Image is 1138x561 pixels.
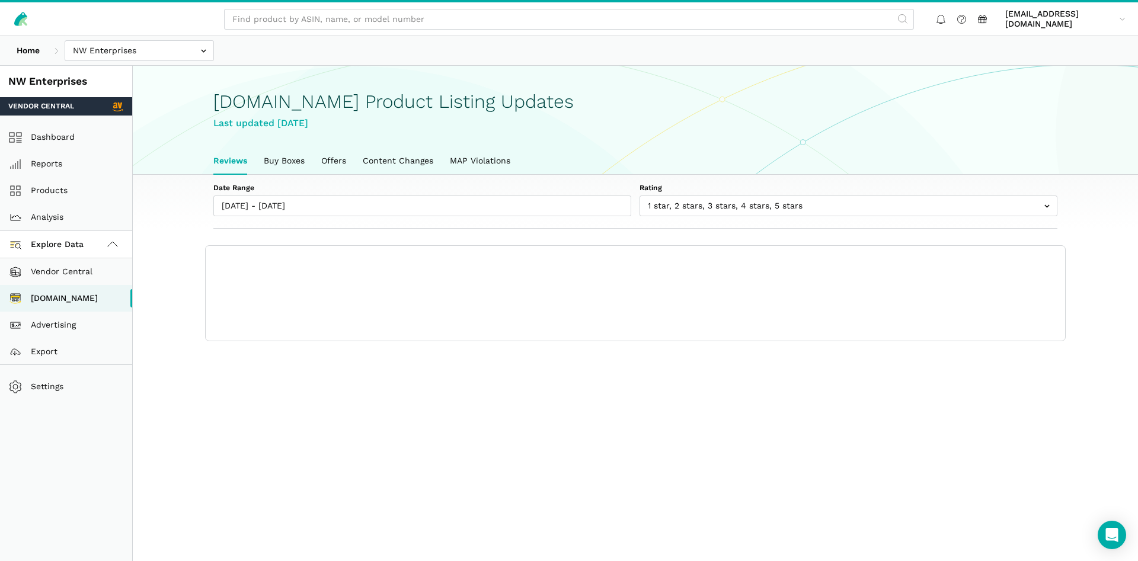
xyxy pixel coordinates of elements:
[224,9,914,30] input: Find product by ASIN, name, or model number
[1005,9,1115,30] span: [EMAIL_ADDRESS][DOMAIN_NAME]
[205,148,255,175] a: Reviews
[8,101,74,112] span: Vendor Central
[213,116,1057,131] div: Last updated [DATE]
[213,183,631,194] label: Date Range
[12,238,84,252] span: Explore Data
[640,183,1057,194] label: Rating
[8,74,124,89] div: NW Enterprises
[8,40,48,61] a: Home
[255,148,313,175] a: Buy Boxes
[65,40,214,61] input: NW Enterprises
[1001,7,1130,31] a: [EMAIL_ADDRESS][DOMAIN_NAME]
[640,195,1057,216] input: 1 star, 2 stars, 3 stars, 4 stars, 5 stars
[213,91,1057,112] h1: [DOMAIN_NAME] Product Listing Updates
[313,148,354,175] a: Offers
[1098,521,1126,549] div: Open Intercom Messenger
[442,148,519,175] a: MAP Violations
[354,148,442,175] a: Content Changes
